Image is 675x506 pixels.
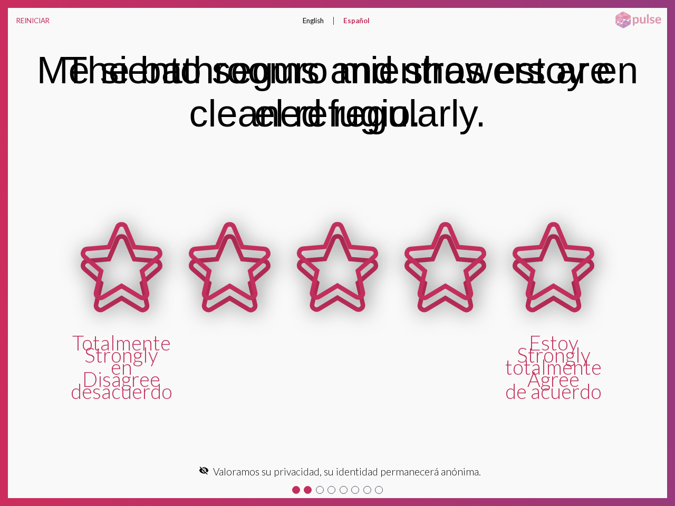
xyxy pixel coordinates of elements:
button: English [294,8,332,33]
div: Me siento seguro mientras estoy en el refugio. [23,48,652,135]
span: Valoramos su privacidad, su identidad permanecerá anónima. [213,465,481,478]
button: Español [335,8,378,33]
mat-icon: visibility_off [199,465,209,475]
button: REINICIAR [8,8,58,33]
img: pulsehorizontalsmall.png [612,11,664,30]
